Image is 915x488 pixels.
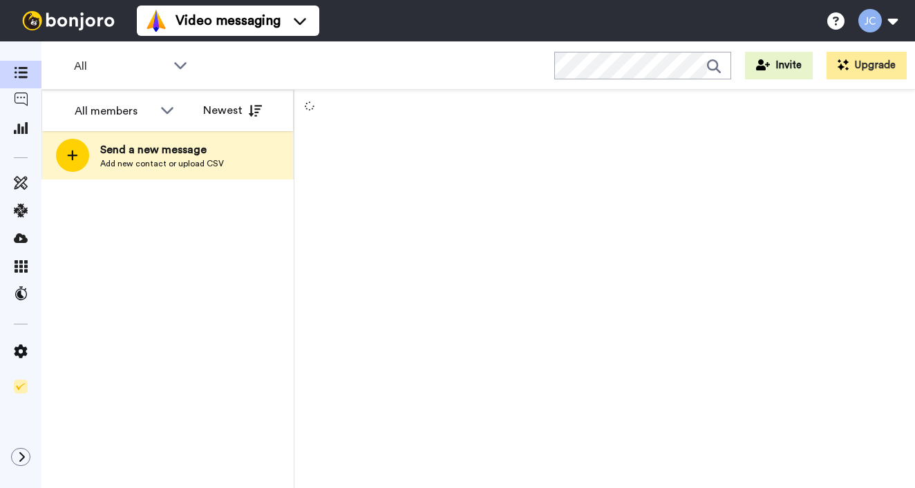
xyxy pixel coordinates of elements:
button: Upgrade [827,52,907,79]
button: Invite [745,52,813,79]
div: All members [75,103,153,119]
img: Checklist.svg [14,380,28,393]
span: Send a new message [100,141,224,158]
button: Newest [193,97,272,124]
span: Video messaging [176,11,281,30]
span: All [74,58,167,75]
img: vm-color.svg [145,10,167,32]
span: Add new contact or upload CSV [100,158,224,169]
img: bj-logo-header-white.svg [17,11,120,30]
